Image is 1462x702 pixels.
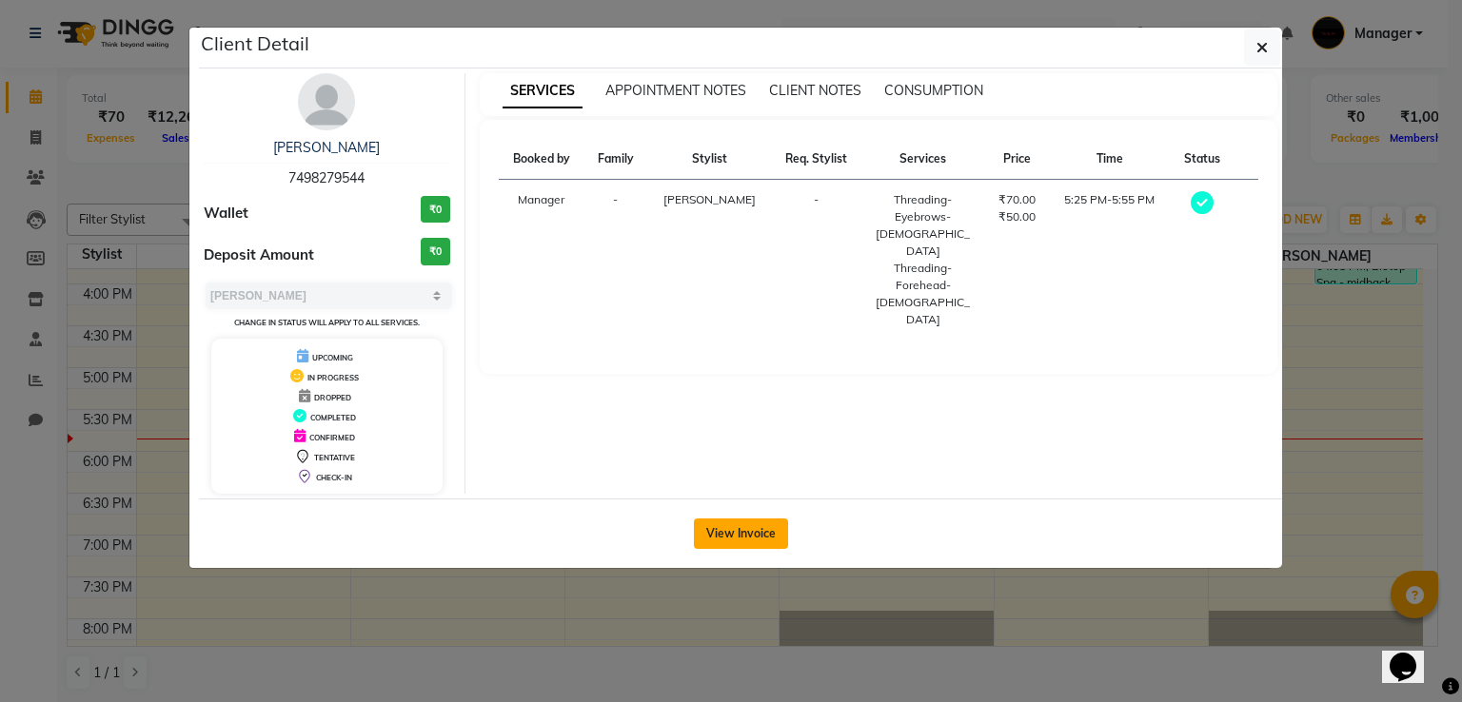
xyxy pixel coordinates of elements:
[204,244,314,266] span: Deposit Amount
[234,318,420,327] small: Change in status will apply to all services.
[314,393,351,402] span: DROPPED
[694,518,788,549] button: View Invoice
[1049,139,1171,180] th: Time
[584,139,648,180] th: Family
[314,453,355,462] span: TENTATIVE
[1382,626,1443,683] iframe: chat widget
[884,82,983,99] span: CONSUMPTION
[771,139,862,180] th: Req. Stylist
[307,373,359,382] span: IN PROGRESS
[204,203,248,224] span: Wallet
[996,191,1037,208] div: ₹70.00
[584,180,648,341] td: -
[647,139,771,180] th: Stylist
[996,208,1037,225] div: ₹50.00
[499,139,584,180] th: Booked by
[771,180,862,341] td: -
[874,260,974,328] div: Threading-Forehead-[DEMOGRAPHIC_DATA]
[1049,180,1171,341] td: 5:25 PM-5:55 PM
[1171,139,1235,180] th: Status
[288,169,365,186] span: 7498279544
[316,473,352,482] span: CHECK-IN
[273,139,380,156] a: [PERSON_NAME]
[298,73,355,130] img: avatar
[421,238,450,265] h3: ₹0
[984,139,1049,180] th: Price
[874,191,974,260] div: Threading-Eyebrows-[DEMOGRAPHIC_DATA]
[312,353,353,362] span: UPCOMING
[421,196,450,224] h3: ₹0
[309,433,355,442] span: CONFIRMED
[862,139,985,180] th: Services
[503,74,583,108] span: SERVICES
[605,82,746,99] span: APPOINTMENT NOTES
[310,413,356,422] span: COMPLETED
[201,29,309,58] h5: Client Detail
[769,82,861,99] span: CLIENT NOTES
[663,192,756,206] span: [PERSON_NAME]
[499,180,584,341] td: Manager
